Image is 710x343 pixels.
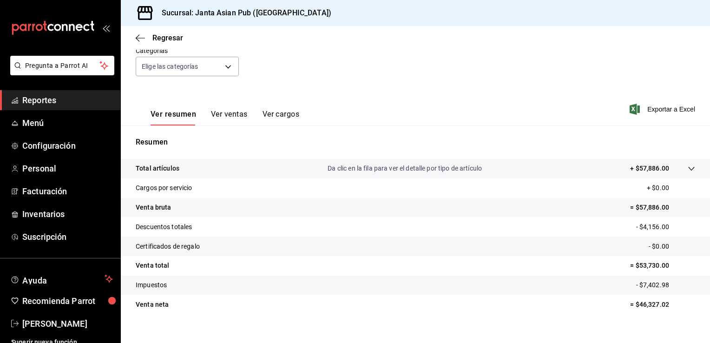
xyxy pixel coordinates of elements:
p: Venta bruta [136,203,171,212]
p: = $53,730.00 [630,261,695,270]
p: Venta neta [136,300,169,310]
span: Recomienda Parrot [22,295,113,307]
p: Total artículos [136,164,179,173]
p: + $57,886.00 [630,164,669,173]
span: Inventarios [22,208,113,220]
button: Pregunta a Parrot AI [10,56,114,75]
label: Categorías [136,47,239,54]
span: [PERSON_NAME] [22,317,113,330]
span: Reportes [22,94,113,106]
p: Certificados de regalo [136,242,200,251]
p: Cargos por servicio [136,183,192,193]
span: Regresar [152,33,183,42]
span: Ayuda [22,273,101,284]
span: Suscripción [22,231,113,243]
h3: Sucursal: Janta Asian Pub ([GEOGRAPHIC_DATA]) [154,7,331,19]
p: Resumen [136,137,695,148]
p: = $57,886.00 [630,203,695,212]
button: Regresar [136,33,183,42]
p: Venta total [136,261,169,270]
button: Exportar a Excel [631,104,695,115]
p: - $0.00 [649,242,695,251]
p: - $4,156.00 [636,222,695,232]
span: Configuración [22,139,113,152]
span: Personal [22,162,113,175]
button: open_drawer_menu [102,24,110,32]
p: Descuentos totales [136,222,192,232]
p: + $0.00 [647,183,695,193]
p: Impuestos [136,280,167,290]
div: navigation tabs [151,110,299,125]
button: Ver cargos [263,110,300,125]
p: - $7,402.98 [636,280,695,290]
a: Pregunta a Parrot AI [7,67,114,77]
span: Facturación [22,185,113,198]
span: Elige las categorías [142,62,198,71]
button: Ver resumen [151,110,196,125]
span: Menú [22,117,113,129]
span: Pregunta a Parrot AI [25,61,100,71]
button: Ver ventas [211,110,248,125]
p: = $46,327.02 [630,300,695,310]
p: Da clic en la fila para ver el detalle por tipo de artículo [328,164,482,173]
